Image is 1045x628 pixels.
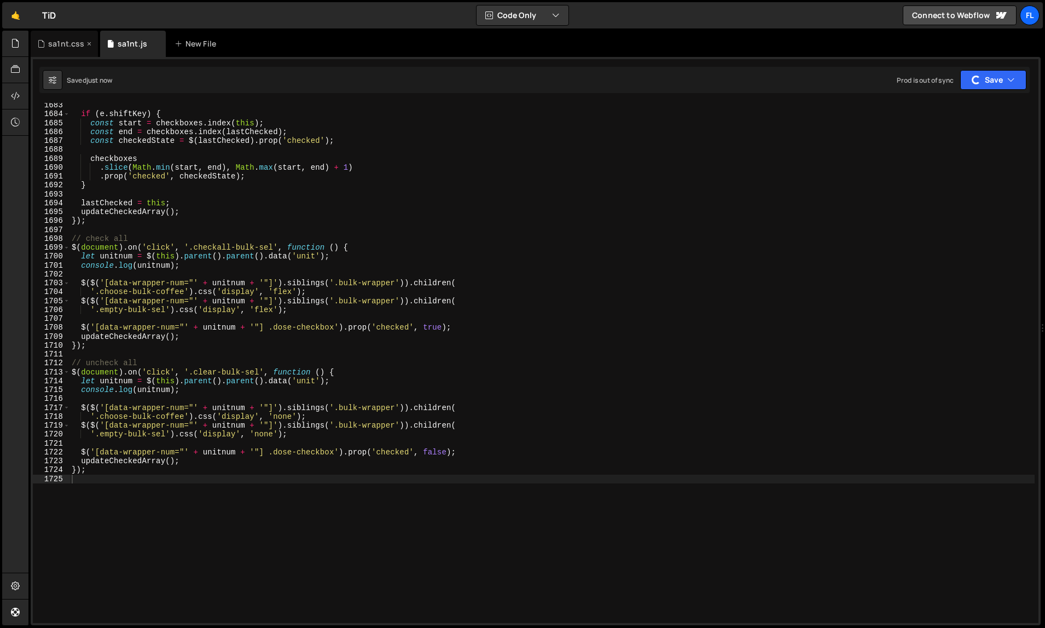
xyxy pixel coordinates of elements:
[1020,5,1040,25] a: Fl
[33,368,70,377] div: 1713
[33,199,70,208] div: 1694
[33,190,70,199] div: 1693
[33,154,70,163] div: 1689
[33,119,70,128] div: 1685
[33,216,70,225] div: 1696
[118,38,147,49] div: sa1nt.js
[33,412,70,421] div: 1718
[477,5,568,25] button: Code Only
[33,430,70,439] div: 1720
[33,404,70,412] div: 1717
[33,332,70,341] div: 1709
[33,252,70,261] div: 1700
[86,76,112,85] div: just now
[33,421,70,430] div: 1719
[33,243,70,252] div: 1699
[33,323,70,332] div: 1708
[175,38,220,49] div: New File
[33,163,70,172] div: 1690
[33,136,70,145] div: 1687
[33,297,70,306] div: 1705
[33,465,70,474] div: 1724
[33,377,70,385] div: 1714
[33,101,70,110] div: 1683
[33,385,70,394] div: 1715
[33,457,70,465] div: 1723
[33,394,70,403] div: 1716
[48,38,84,49] div: sa1nt.css
[33,287,70,296] div: 1704
[42,9,56,22] div: TiD
[33,350,70,359] div: 1711
[960,70,1026,90] button: Save
[33,439,70,448] div: 1721
[2,2,29,28] a: 🤙
[33,270,70,279] div: 1702
[33,234,70,243] div: 1698
[33,145,70,154] div: 1688
[33,448,70,457] div: 1722
[33,314,70,323] div: 1707
[33,181,70,189] div: 1692
[33,359,70,367] div: 1712
[33,172,70,181] div: 1691
[33,110,70,118] div: 1684
[33,341,70,350] div: 1710
[33,261,70,270] div: 1701
[897,76,954,85] div: Prod is out of sync
[33,306,70,314] div: 1706
[33,208,70,216] div: 1695
[33,279,70,287] div: 1703
[33,226,70,234] div: 1697
[33,128,70,136] div: 1686
[67,76,112,85] div: Saved
[903,5,1017,25] a: Connect to Webflow
[33,475,70,483] div: 1725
